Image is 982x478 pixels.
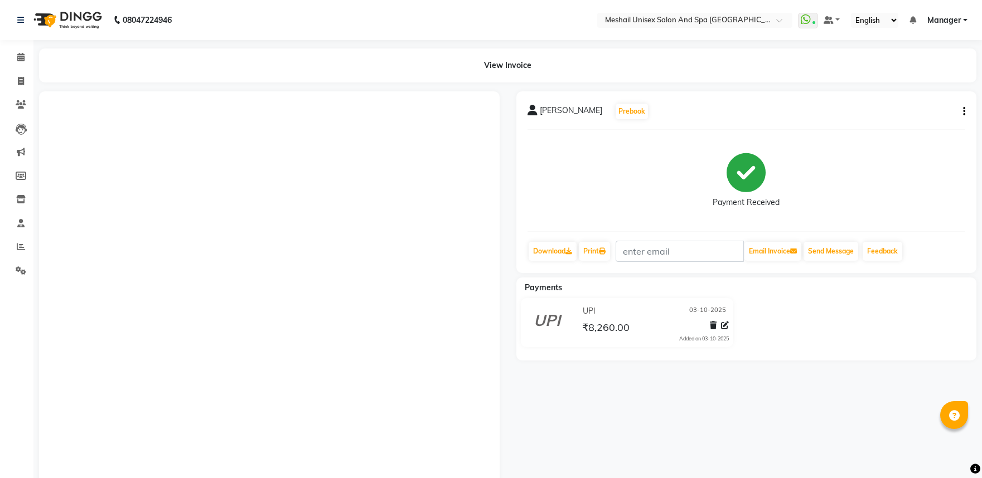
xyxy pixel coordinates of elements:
[689,305,726,317] span: 03-10-2025
[583,305,596,317] span: UPI
[39,48,976,82] div: View Invoice
[616,241,744,262] input: enter email
[713,197,780,208] div: Payment Received
[579,242,610,261] a: Print
[525,282,562,292] span: Payments
[935,433,971,467] iframe: chat widget
[540,105,602,120] span: [PERSON_NAME]
[744,242,801,261] button: Email Invoice
[28,4,105,36] img: logo
[863,242,902,261] a: Feedback
[529,242,577,261] a: Download
[123,4,172,36] b: 08047224946
[582,321,630,336] span: ₹8,260.00
[616,104,648,119] button: Prebook
[927,14,961,26] span: Manager
[679,335,729,343] div: Added on 03-10-2025
[804,242,858,261] button: Send Message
